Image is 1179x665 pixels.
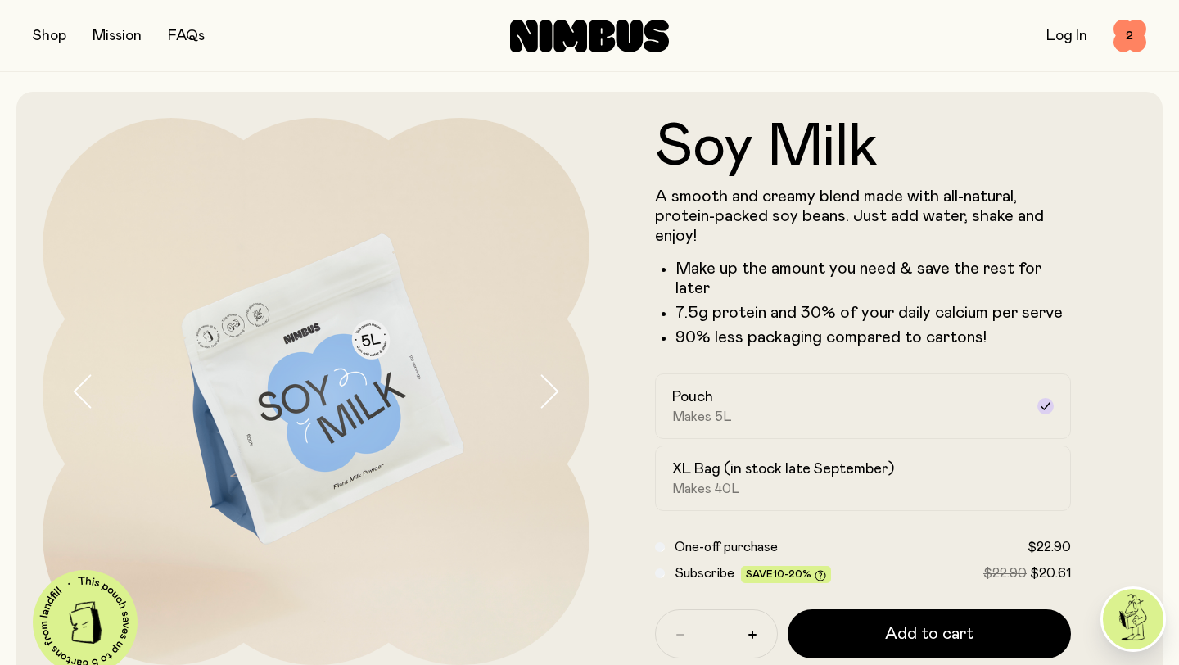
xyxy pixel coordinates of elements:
[168,29,205,43] a: FAQs
[788,609,1071,658] button: Add to cart
[93,29,142,43] a: Mission
[1113,20,1146,52] button: 2
[1103,589,1163,649] img: agent
[675,303,1071,323] li: 7.5g protein and 30% of your daily calcium per serve
[885,622,973,645] span: Add to cart
[1030,567,1071,580] span: $20.61
[672,409,732,425] span: Makes 5L
[655,187,1071,246] p: A smooth and creamy blend made with all-natural, protein-packed soy beans. Just add water, shake ...
[773,569,811,579] span: 10-20%
[983,567,1027,580] span: $22.90
[746,569,826,581] span: Save
[1028,541,1071,554] span: $22.90
[672,459,894,479] h2: XL Bag (in stock late September)
[675,567,734,580] span: Subscribe
[675,541,778,554] span: One-off purchase
[1046,29,1087,43] a: Log In
[655,118,1071,177] h1: Soy Milk
[675,259,1071,298] li: Make up the amount you need & save the rest for later
[675,328,1071,347] p: 90% less packaging compared to cartons!
[672,387,713,407] h2: Pouch
[672,481,740,497] span: Makes 40L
